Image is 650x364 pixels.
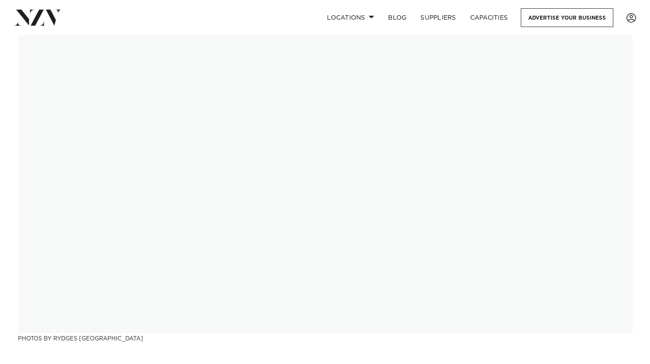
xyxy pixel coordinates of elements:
[381,8,413,27] a: BLOG
[521,8,613,27] a: Advertise your business
[463,8,515,27] a: Capacities
[320,8,381,27] a: Locations
[18,333,633,343] h3: Photos by Rydges [GEOGRAPHIC_DATA]
[413,8,463,27] a: SUPPLIERS
[14,10,62,25] img: nzv-logo.png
